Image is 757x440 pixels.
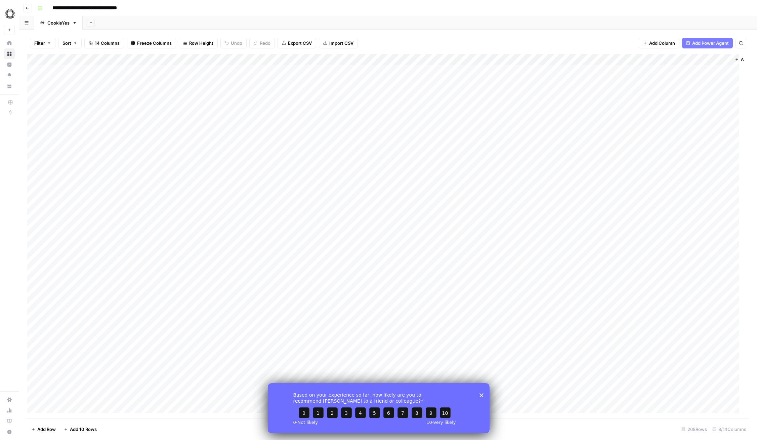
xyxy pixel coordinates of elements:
[4,416,15,427] a: Learning Hub
[682,38,733,48] button: Add Power Agent
[278,38,316,48] button: Export CSV
[95,40,120,46] span: 14 Columns
[649,40,675,46] span: Add Column
[679,424,710,435] div: 268 Rows
[34,40,45,46] span: Filter
[70,426,97,433] span: Add 10 Rows
[231,40,242,46] span: Undo
[34,16,83,30] a: CookieYes
[127,38,176,48] button: Freeze Columns
[260,40,270,46] span: Redo
[4,38,15,48] a: Home
[60,424,101,435] button: Add 10 Rows
[4,48,15,59] a: Browse
[288,40,312,46] span: Export CSV
[249,38,275,48] button: Redo
[27,424,60,435] button: Add Row
[58,38,82,48] button: Sort
[37,426,56,433] span: Add Row
[4,405,15,416] a: Usage
[4,59,15,70] a: Insights
[268,383,490,433] iframe: Survey from AirOps
[639,38,679,48] button: Add Column
[137,40,172,46] span: Freeze Columns
[62,40,71,46] span: Sort
[4,394,15,405] a: Settings
[4,5,15,22] button: Workspace: Omniscient
[319,38,358,48] button: Import CSV
[4,427,15,437] button: Help + Support
[30,38,55,48] button: Filter
[4,8,16,20] img: Omniscient Logo
[329,40,353,46] span: Import CSV
[710,424,749,435] div: 8/14 Columns
[189,40,213,46] span: Row Height
[47,20,70,26] div: CookieYes
[179,38,218,48] button: Row Height
[220,38,247,48] button: Undo
[84,38,124,48] button: 14 Columns
[4,81,15,91] a: Your Data
[4,70,15,81] a: Opportunities
[692,40,729,46] span: Add Power Agent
